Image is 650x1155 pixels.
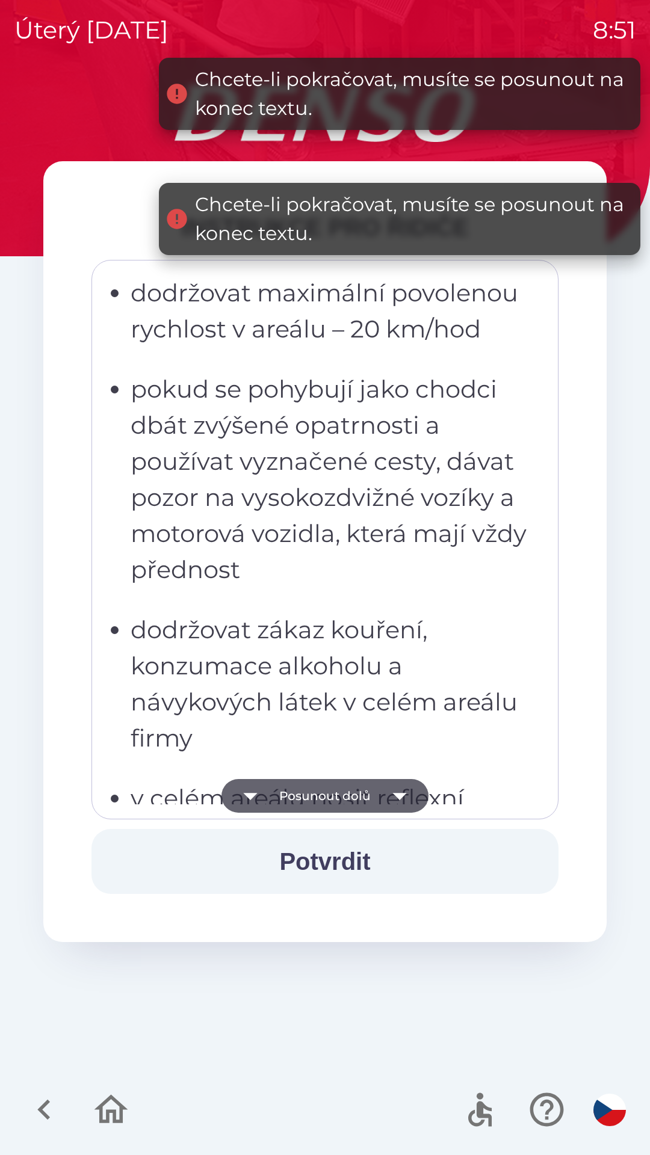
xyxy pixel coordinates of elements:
img: Logo [43,84,607,142]
div: Chcete-li pokračovat, musíte se posunout na konec textu. [195,190,628,248]
p: dodržovat maximální povolenou rychlost v areálu – 20 km/hod [131,275,527,347]
button: Posunout dolů [221,779,429,813]
p: v celém areálu nosit reflexní vestu, pevnou obuv a dlouhé kalhoty [131,780,527,889]
p: 8:51 [593,12,636,48]
div: Chcete-li pokračovat, musíte se posunout na konec textu. [195,65,628,123]
div: INSTRUKCE PRO ŘIDIČE [91,209,559,245]
img: cs flag [593,1094,626,1126]
p: dodržovat zákaz kouření, konzumace alkoholu a návykových látek v celém areálu firmy [131,612,527,756]
p: pokud se pohybují jako chodci dbát zvýšené opatrnosti a používat vyznačené cesty, dávat pozor na ... [131,371,527,588]
button: Potvrdit [91,829,559,894]
p: úterý [DATE] [14,12,169,48]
